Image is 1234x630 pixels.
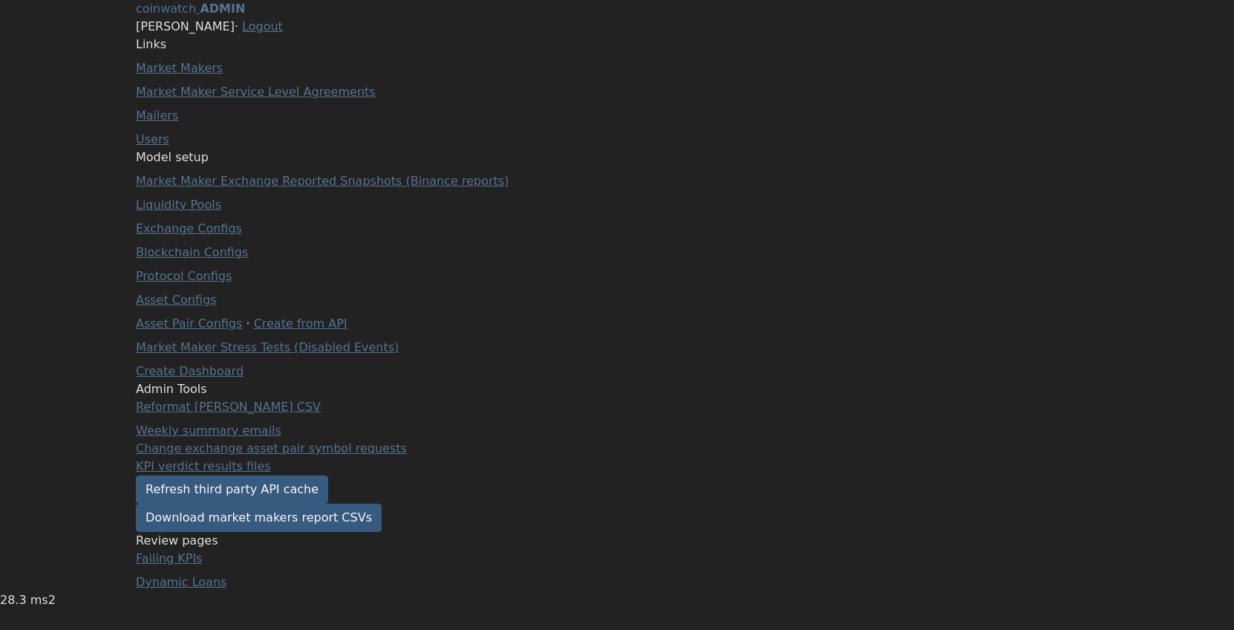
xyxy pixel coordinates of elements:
[136,198,221,212] a: Liquidity Pools
[136,380,526,398] div: Admin Tools
[136,149,526,166] div: Model setup
[136,18,1098,36] div: [PERSON_NAME]
[235,19,238,33] span: ·
[136,316,242,331] a: Asset Pair Configs
[136,532,526,550] div: Review pages
[136,400,321,414] a: Reformat [PERSON_NAME] CSV
[136,174,509,188] a: Market Maker Exchange Reported Snapshots (Binance reports)
[136,441,407,455] a: Change exchange asset pair symbol requests
[254,316,347,331] a: Create from API
[246,316,249,331] span: ·
[136,340,399,354] a: Market Maker Stress Tests (Disabled Events)
[242,19,283,33] a: Logout
[136,364,244,378] a: Create Dashboard
[30,593,48,607] span: ms
[136,61,223,75] a: Market Makers
[136,221,242,236] a: Exchange Configs
[136,269,232,283] a: Protocol Configs
[136,459,271,473] a: KPI verdict results files
[136,245,248,259] a: Blockchain Configs
[136,423,281,438] a: Weekly summary emails
[136,293,217,307] a: Asset Configs
[48,593,56,607] span: 2
[136,108,178,123] a: Mailers
[136,575,226,589] a: Dynamic Loans
[136,36,526,53] div: Links
[136,551,202,565] a: Failing KPIs
[136,475,328,504] a: Refresh third party API cache
[136,85,376,99] a: Market Maker Service Level Agreements
[136,132,169,146] a: Users
[136,504,382,532] a: Download market makers report CSVs
[136,1,245,16] a: coinwatch ADMIN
